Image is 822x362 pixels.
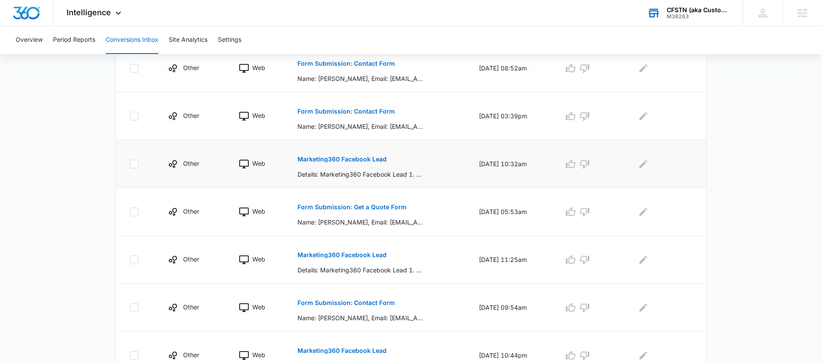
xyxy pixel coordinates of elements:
[468,92,553,140] td: [DATE] 03:39pm
[667,7,730,13] div: account name
[636,157,650,171] button: Edit Comments
[636,253,650,267] button: Edit Comments
[53,26,95,54] button: Period Reports
[252,63,265,72] p: Web
[183,255,199,264] p: Other
[252,350,265,359] p: Web
[297,300,395,306] p: Form Submission: Contact Form
[636,61,650,75] button: Edit Comments
[297,108,395,114] p: Form Submission: Contact Form
[297,74,424,83] p: Name: [PERSON_NAME], Email: [EMAIL_ADDRESS][DOMAIN_NAME], Phone: [PHONE_NUMBER], What can we help...
[297,170,424,179] p: Details: Marketing360 Facebook Lead 1. First Name [PERSON_NAME] 2. Last Name [PERSON_NAME] 3. Ema...
[297,204,407,210] p: Form Submission: Get a Quote Form
[183,207,199,216] p: Other
[468,140,553,188] td: [DATE] 10:32am
[297,348,387,354] p: Marketing360 Facebook Lead
[297,122,424,131] p: Name: [PERSON_NAME], Email: [EMAIL_ADDRESS][DOMAIN_NAME], Phone: [PHONE_NUMBER], What can we help...
[183,63,199,72] p: Other
[252,255,265,264] p: Web
[297,265,424,275] p: Details: Marketing360 Facebook Lead 1. First Name Marim 2. Last Name [PERSON_NAME] 3. Email [EMAI...
[106,26,158,54] button: Conversions Inbox
[468,188,553,236] td: [DATE] 05:53am
[297,53,395,74] button: Form Submission: Contact Form
[297,252,387,258] p: Marketing360 Facebook Lead
[297,292,395,313] button: Form Submission: Contact Form
[297,60,395,67] p: Form Submission: Contact Form
[468,44,553,92] td: [DATE] 08:52am
[252,302,265,312] p: Web
[297,218,424,227] p: Name: [PERSON_NAME], Email: [EMAIL_ADDRESS][DOMAIN_NAME], Phone: [PHONE_NUMBER], Which service ar...
[183,111,199,120] p: Other
[252,159,265,168] p: Web
[297,149,387,170] button: Marketing360 Facebook Lead
[636,109,650,123] button: Edit Comments
[183,302,199,312] p: Other
[636,301,650,315] button: Edit Comments
[636,205,650,219] button: Edit Comments
[252,207,265,216] p: Web
[297,313,424,322] p: Name: [PERSON_NAME], Email: [EMAIL_ADDRESS][DOMAIN_NAME], Phone: [PHONE_NUMBER], What can we help...
[297,197,407,218] button: Form Submission: Get a Quote Form
[169,26,207,54] button: Site Analytics
[297,101,395,122] button: Form Submission: Contact Form
[297,156,387,162] p: Marketing360 Facebook Lead
[67,8,111,17] span: Intelligence
[297,340,387,361] button: Marketing360 Facebook Lead
[183,159,199,168] p: Other
[183,350,199,359] p: Other
[468,284,553,332] td: [DATE] 09:54am
[468,236,553,284] td: [DATE] 11:25am
[252,111,265,120] p: Web
[218,26,241,54] button: Settings
[16,26,43,54] button: Overview
[297,245,387,265] button: Marketing360 Facebook Lead
[667,13,730,20] div: account id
